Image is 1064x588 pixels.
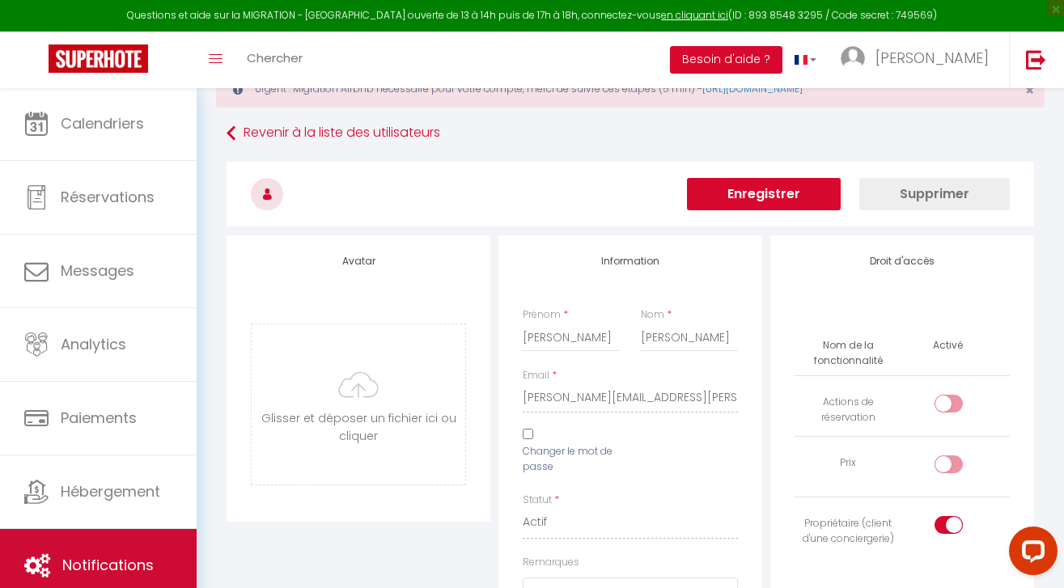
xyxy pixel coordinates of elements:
label: Statut [523,493,552,508]
a: ... [PERSON_NAME] [829,32,1009,88]
th: Nom de la fonctionnalité [795,332,902,375]
label: Nom [641,307,664,323]
span: Notifications [62,555,154,575]
th: Activé [926,332,969,360]
a: Revenir à la liste des utilisateurs [227,119,1034,148]
div: Urgent : Migration Airbnb nécessaire pour votre compte, merci de suivre ces étapes (5 min) - [216,70,1045,108]
span: Paiements [61,408,137,428]
h4: Avatar [251,256,466,267]
span: Réservations [61,187,155,207]
label: Prénom [523,307,561,323]
span: × [1025,80,1034,100]
img: Super Booking [49,44,148,73]
label: Remarques [523,555,579,570]
span: Messages [61,260,134,281]
span: [PERSON_NAME] [875,48,989,68]
label: Changer le mot de passe [523,444,620,475]
div: Propriétaire (client d'une conciergerie) [801,516,896,547]
button: Supprimer [859,178,1010,210]
label: Email [523,368,549,383]
button: Enregistrer [687,178,841,210]
div: Prix [801,455,896,471]
span: Chercher [247,49,303,66]
span: Hébergement [61,481,160,501]
h4: Droit d'accès [795,256,1010,267]
a: en cliquant ici [661,8,728,22]
a: [URL][DOMAIN_NAME] [702,82,803,95]
a: Chercher [235,32,315,88]
img: logout [1026,49,1046,70]
button: Close [1025,83,1034,98]
span: Analytics [61,334,126,354]
span: Calendriers [61,113,144,133]
h4: Information [523,256,738,267]
img: ... [841,46,865,70]
div: Actions de réservation [801,395,896,425]
button: Besoin d'aide ? [670,46,782,74]
iframe: LiveChat chat widget [996,520,1064,588]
